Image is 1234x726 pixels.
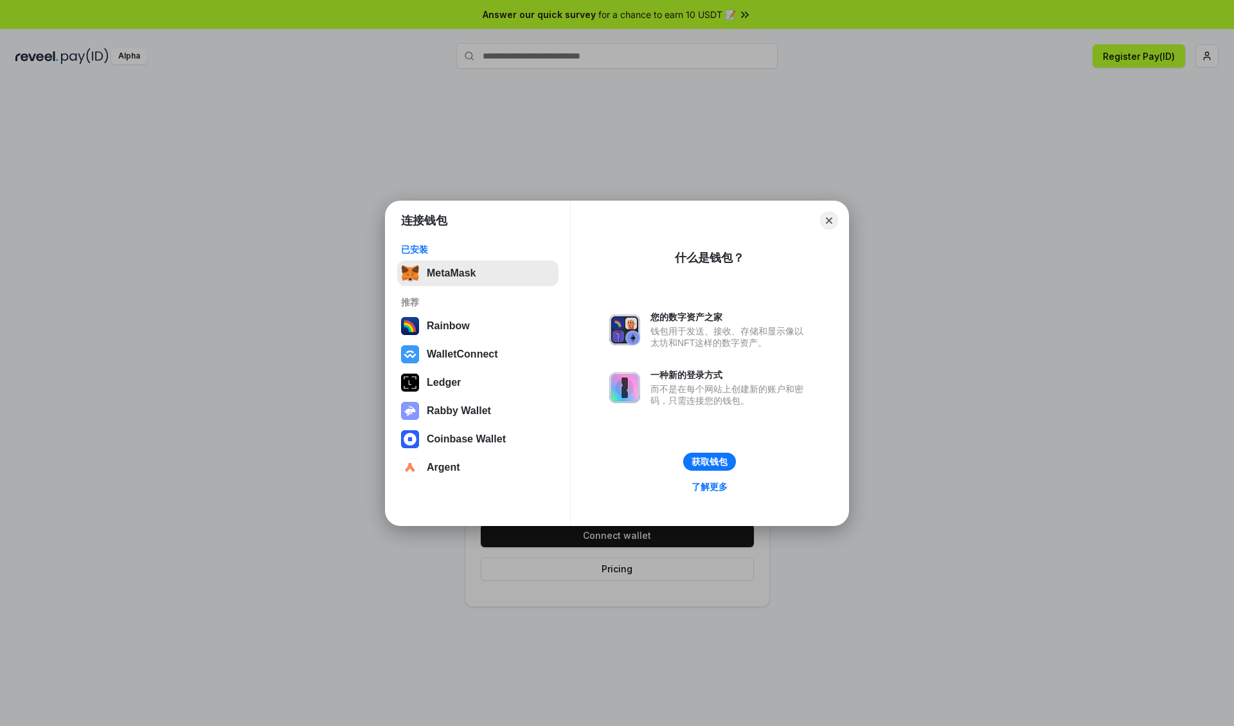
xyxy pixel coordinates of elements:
[675,250,744,266] div: 什么是钱包？
[401,345,419,363] img: svg+xml,%3Csvg%20width%3D%2228%22%20height%3D%2228%22%20viewBox%3D%220%200%2028%2028%22%20fill%3D...
[397,370,559,395] button: Ledger
[650,383,810,406] div: 而不是在每个网站上创建新的账户和密码，只需连接您的钱包。
[650,369,810,381] div: 一种新的登录方式
[401,402,419,420] img: svg+xml,%3Csvg%20xmlns%3D%22http%3A%2F%2Fwww.w3.org%2F2000%2Fsvg%22%20fill%3D%22none%22%20viewBox...
[401,264,419,282] img: svg+xml,%3Csvg%20fill%3D%22none%22%20height%3D%2233%22%20viewBox%3D%220%200%2035%2033%22%20width%...
[427,433,506,445] div: Coinbase Wallet
[427,349,498,360] div: WalletConnect
[427,462,460,473] div: Argent
[397,260,559,286] button: MetaMask
[692,481,728,493] div: 了解更多
[401,296,555,308] div: 推荐
[401,430,419,448] img: svg+xml,%3Csvg%20width%3D%2228%22%20height%3D%2228%22%20viewBox%3D%220%200%2028%2028%22%20fill%3D...
[692,456,728,467] div: 获取钱包
[427,320,470,332] div: Rainbow
[609,314,640,345] img: svg+xml,%3Csvg%20xmlns%3D%22http%3A%2F%2Fwww.w3.org%2F2000%2Fsvg%22%20fill%3D%22none%22%20viewBox...
[609,372,640,403] img: svg+xml,%3Csvg%20xmlns%3D%22http%3A%2F%2Fwww.w3.org%2F2000%2Fsvg%22%20fill%3D%22none%22%20viewBox...
[650,311,810,323] div: 您的数字资产之家
[401,213,447,228] h1: 连接钱包
[820,212,838,230] button: Close
[397,426,559,452] button: Coinbase Wallet
[401,244,555,255] div: 已安装
[401,458,419,476] img: svg+xml,%3Csvg%20width%3D%2228%22%20height%3D%2228%22%20viewBox%3D%220%200%2028%2028%22%20fill%3D...
[397,455,559,480] button: Argent
[683,453,736,471] button: 获取钱包
[427,377,461,388] div: Ledger
[397,398,559,424] button: Rabby Wallet
[397,341,559,367] button: WalletConnect
[401,374,419,392] img: svg+xml,%3Csvg%20xmlns%3D%22http%3A%2F%2Fwww.w3.org%2F2000%2Fsvg%22%20width%3D%2228%22%20height%3...
[650,325,810,349] div: 钱包用于发送、接收、存储和显示像以太坊和NFT这样的数字资产。
[397,313,559,339] button: Rainbow
[684,478,735,495] a: 了解更多
[427,405,491,417] div: Rabby Wallet
[427,268,476,279] div: MetaMask
[401,317,419,335] img: svg+xml,%3Csvg%20width%3D%22120%22%20height%3D%22120%22%20viewBox%3D%220%200%20120%20120%22%20fil...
